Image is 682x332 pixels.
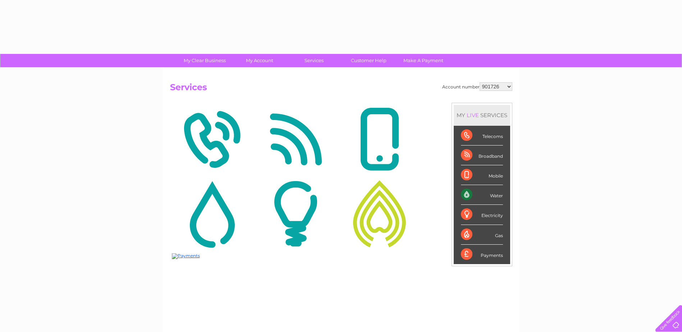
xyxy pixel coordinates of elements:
[175,54,234,67] a: My Clear Business
[339,54,398,67] a: Customer Help
[465,112,480,119] div: LIVE
[170,82,512,96] h2: Services
[256,179,336,249] img: Electricity
[172,105,252,174] img: Telecoms
[454,105,510,125] div: MY SERVICES
[442,82,512,91] div: Account number
[230,54,289,67] a: My Account
[172,253,200,259] img: Payments
[461,165,503,185] div: Mobile
[461,185,503,205] div: Water
[461,126,503,146] div: Telecoms
[284,54,344,67] a: Services
[172,179,252,249] img: Water
[461,225,503,245] div: Gas
[339,179,420,249] img: Gas
[461,245,503,264] div: Payments
[461,205,503,225] div: Electricity
[256,105,336,174] img: Broadband
[461,146,503,165] div: Broadband
[339,105,420,174] img: Mobile
[394,54,453,67] a: Make A Payment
